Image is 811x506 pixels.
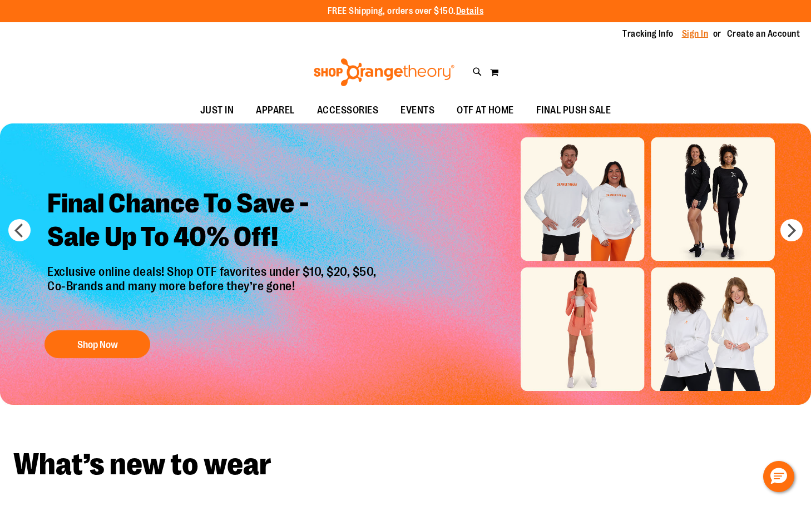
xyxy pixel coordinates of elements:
span: FINAL PUSH SALE [536,98,611,123]
a: EVENTS [389,98,446,123]
a: APPAREL [245,98,306,123]
p: Exclusive online deals! Shop OTF favorites under $10, $20, $50, Co-Brands and many more before th... [39,265,388,319]
a: Create an Account [727,28,800,40]
a: Details [456,6,484,16]
a: Sign In [682,28,709,40]
h2: Final Chance To Save - Sale Up To 40% Off! [39,178,388,265]
span: APPAREL [256,98,295,123]
h2: What’s new to wear [13,449,798,480]
span: EVENTS [400,98,434,123]
a: JUST IN [189,98,245,123]
span: ACCESSORIES [317,98,379,123]
a: ACCESSORIES [306,98,390,123]
button: Shop Now [44,330,150,358]
a: Final Chance To Save -Sale Up To 40% Off! Exclusive online deals! Shop OTF favorites under $10, $... [39,178,388,364]
button: next [780,219,803,241]
span: JUST IN [200,98,234,123]
button: Hello, have a question? Let’s chat. [763,461,794,492]
a: OTF AT HOME [446,98,525,123]
button: prev [8,219,31,241]
span: OTF AT HOME [457,98,514,123]
img: Shop Orangetheory [312,58,456,86]
p: FREE Shipping, orders over $150. [328,5,484,18]
a: Tracking Info [622,28,674,40]
a: FINAL PUSH SALE [525,98,622,123]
